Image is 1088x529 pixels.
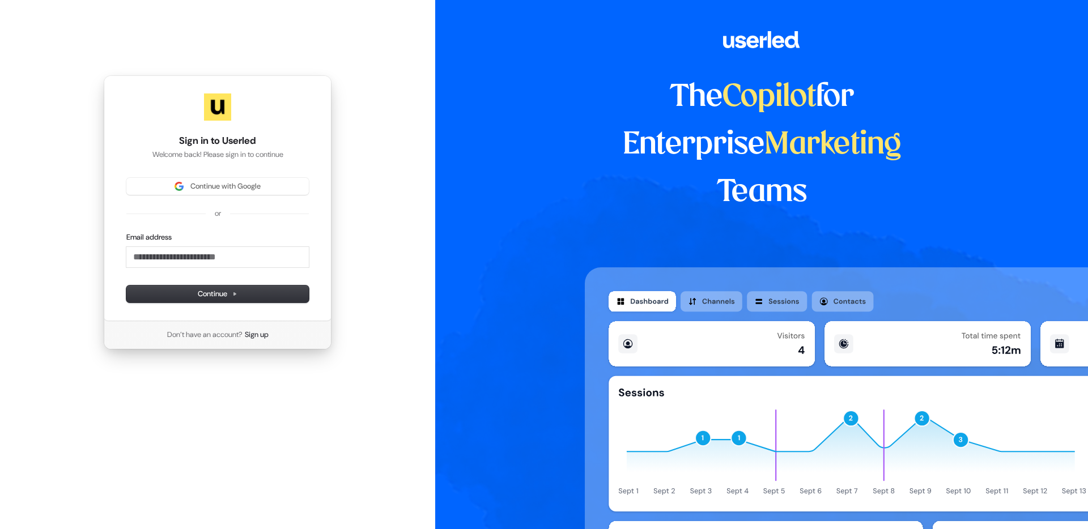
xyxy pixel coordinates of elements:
p: or [215,208,221,219]
span: Continue with Google [190,181,261,191]
span: Copilot [722,83,816,112]
img: Sign in with Google [175,182,184,191]
p: Welcome back! Please sign in to continue [126,150,309,160]
span: Marketing [764,130,902,160]
a: Sign up [245,330,269,340]
span: Continue [198,289,237,299]
button: Continue [126,285,309,302]
label: Email address [126,232,172,242]
button: Sign in with GoogleContinue with Google [126,178,309,195]
span: Don’t have an account? [167,330,243,340]
img: Userled [204,93,231,121]
h1: The for Enterprise Teams [585,74,939,216]
h1: Sign in to Userled [126,134,309,148]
